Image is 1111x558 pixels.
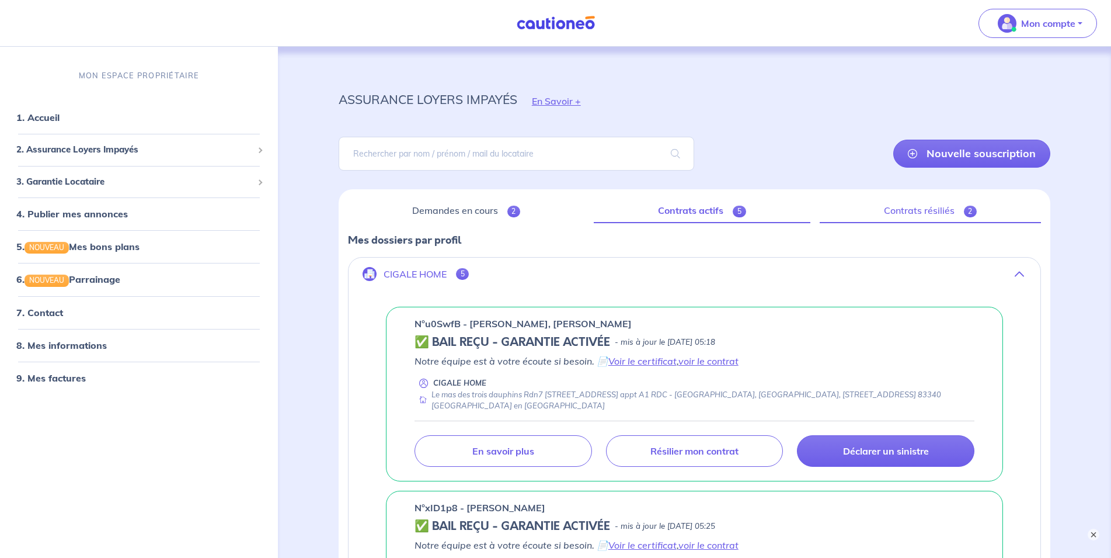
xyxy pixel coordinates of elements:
[5,138,273,161] div: 2. Assurance Loyers Impayés
[843,445,929,457] p: Déclarer un sinistre
[615,337,715,348] p: - mis à jour le [DATE] 05:18
[1088,529,1099,540] button: ×
[456,268,469,280] span: 5
[363,267,377,281] img: illu_company.svg
[5,170,273,193] div: 3. Garantie Locataire
[517,84,595,118] button: En Savoir +
[594,199,810,223] a: Contrats actifs5
[512,16,600,30] img: Cautioneo
[16,273,120,285] a: 6.NOUVEAUParrainage
[893,140,1050,168] a: Nouvelle souscription
[657,137,694,170] span: search
[16,175,253,188] span: 3. Garantie Locataire
[339,137,695,171] input: Rechercher par nom / prénom / mail du locataire
[5,268,273,291] div: 6.NOUVEAUParrainage
[5,300,273,324] div: 7. Contact
[16,339,107,351] a: 8. Mes informations
[5,202,273,226] div: 4. Publier mes annonces
[608,355,677,367] a: Voir le certificat
[16,208,128,220] a: 4. Publier mes annonces
[964,206,977,217] span: 2
[733,206,746,217] span: 5
[16,241,140,252] a: 5.NOUVEAUMes bons plans
[415,335,974,349] div: state: CONTRACT-VALIDATED, Context: NEW,MAYBE-CERTIFICATE,COLOCATION,LESSOR-DOCUMENTS
[415,435,592,467] a: En savoir plus
[820,199,1041,223] a: Contrats résiliés2
[650,445,739,457] p: Résilier mon contrat
[678,355,739,367] a: voir le contrat
[5,366,273,389] div: 9. Mes factures
[16,143,253,157] span: 2. Assurance Loyers Impayés
[433,377,486,389] p: CIGALE HOME
[79,70,199,81] p: MON ESPACE PROPRIÉTAIRE
[415,335,610,349] h5: ✅ BAIL REÇU - GARANTIE ACTIVÉE
[16,306,63,318] a: 7. Contact
[415,501,545,515] p: n°xID1p8 - [PERSON_NAME]
[797,435,974,467] a: Déclarer un sinistre
[978,9,1097,38] button: illu_account_valid_menu.svgMon compte
[415,354,974,368] p: Notre équipe est à votre écoute si besoin. 📄 ,
[5,235,273,258] div: 5.NOUVEAUMes bons plans
[16,112,60,123] a: 1. Accueil
[5,333,273,356] div: 8. Mes informations
[384,269,447,280] p: CIGALE HOME
[507,206,521,217] span: 2
[339,89,517,110] p: assurance loyers impayés
[16,372,86,383] a: 9. Mes factures
[349,260,1040,288] button: CIGALE HOME5
[348,233,1041,248] p: Mes dossiers par profil
[472,445,534,457] p: En savoir plus
[5,106,273,129] div: 1. Accueil
[348,199,584,223] a: Demandes en cours2
[415,389,974,412] div: Le mas des trois dauphins Rdn7 [STREET_ADDRESS] appt A1 RDC - [GEOGRAPHIC_DATA], [GEOGRAPHIC_DATA...
[606,435,783,467] a: Résilier mon contrat
[998,14,1016,33] img: illu_account_valid_menu.svg
[415,317,632,331] p: n°u0SwfB - [PERSON_NAME], [PERSON_NAME]
[1021,16,1075,30] p: Mon compte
